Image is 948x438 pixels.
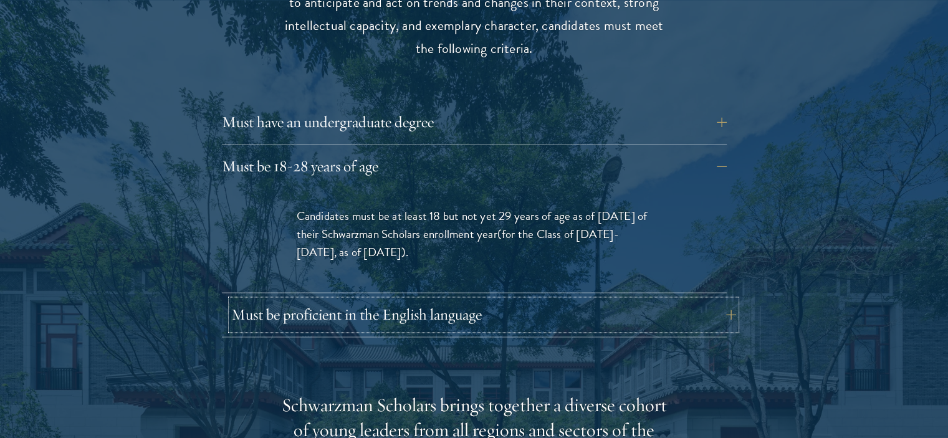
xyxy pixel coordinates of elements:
[297,225,619,261] span: (for the Class of [DATE]-[DATE], as of [DATE])
[222,151,727,181] button: Must be 18-28 years of age
[297,207,652,261] p: Candidates must be at least 18 but not yet 29 years of age as of [DATE] of their Schwarzman Schol...
[222,107,727,137] button: Must have an undergraduate degree
[231,300,736,330] button: Must be proficient in the English language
